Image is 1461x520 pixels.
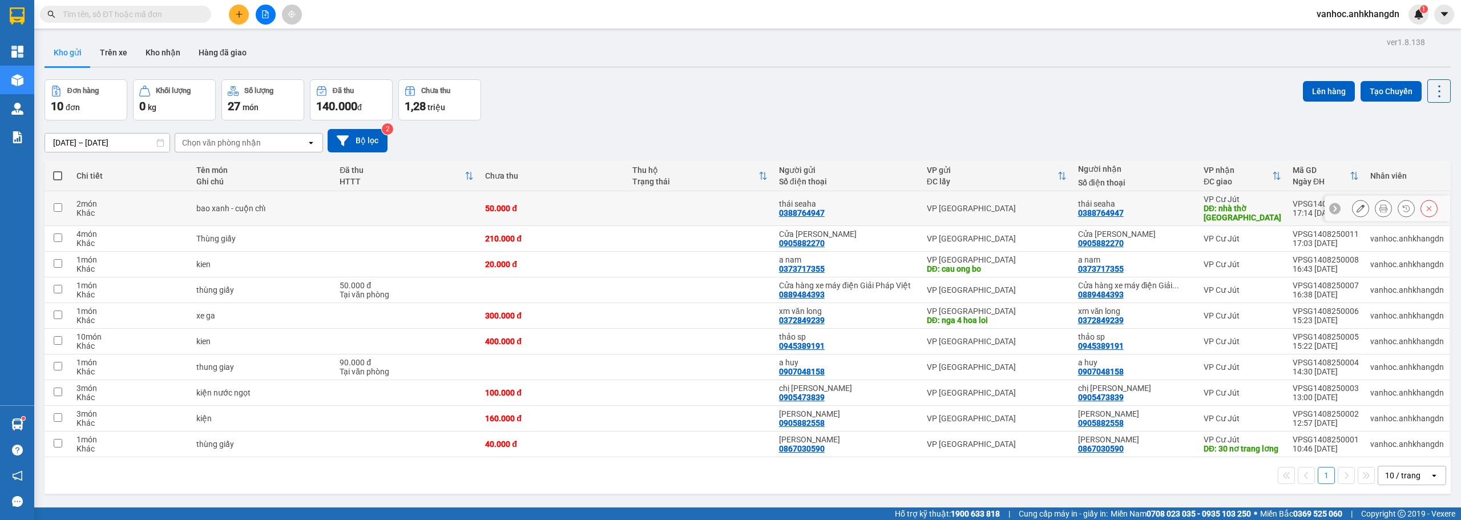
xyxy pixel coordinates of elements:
span: 140.000 [316,99,357,113]
div: Tên món [196,166,328,175]
div: VPSG1408250004 [1293,358,1359,367]
div: Khác [76,393,185,402]
span: file-add [261,10,269,18]
strong: 0369 525 060 [1293,509,1342,518]
div: xe ga [196,311,328,320]
div: Chưa thu [485,171,620,180]
div: a nam [779,255,915,264]
div: 1 món [76,358,185,367]
div: 0905473839 [1078,393,1124,402]
button: aim [282,5,302,25]
sup: 2 [382,123,393,135]
div: a nam [1078,255,1192,264]
div: 0945389191 [1078,341,1124,350]
button: Chưa thu1,28 triệu [398,79,481,120]
div: 17:03 [DATE] [1293,239,1359,248]
div: 2 món [76,199,185,208]
div: 4 món [76,229,185,239]
div: Cửa Hàng Ngọc Châu [779,229,915,239]
span: | [1351,507,1353,520]
div: Ghi chú [196,177,328,186]
div: VPSG1408250001 [1293,435,1359,444]
div: 0889484393 [1078,290,1124,299]
div: 17:14 [DATE] [1293,208,1359,217]
div: Trạng thái [632,177,758,186]
div: 10 / trang [1385,470,1420,481]
div: a huy [1078,358,1192,367]
div: VP [GEOGRAPHIC_DATA] [927,255,1067,264]
div: 0373717355 [1078,264,1124,273]
div: Nhân viên [1370,171,1444,180]
span: plus [235,10,243,18]
div: Khác [76,208,185,217]
img: logo-vxr [10,7,25,25]
div: chị ri [1078,384,1192,393]
div: 10:46 [DATE] [1293,444,1359,453]
div: Người nhận [1078,164,1192,174]
div: Chi tiết [76,171,185,180]
div: 0372849239 [1078,316,1124,325]
th: Toggle SortBy [334,161,479,191]
div: 15:23 [DATE] [1293,316,1359,325]
div: VPSG1408250002 [1293,409,1359,418]
th: Toggle SortBy [1198,161,1287,191]
div: 0905882270 [779,239,825,248]
div: vanhoc.anhkhangdn [1370,362,1444,372]
div: 0905473839 [779,393,825,402]
div: VP Cư Jút [1204,234,1281,243]
div: 1 món [76,307,185,316]
div: 12:57 [DATE] [1293,418,1359,428]
div: kiện nước ngọt [196,388,328,397]
div: vanhoc.anhkhangdn [1370,260,1444,269]
span: question-circle [12,445,23,455]
span: | [1008,507,1010,520]
div: Số điện thoại [779,177,915,186]
div: VP Cư Jút [1204,414,1281,423]
div: VP [GEOGRAPHIC_DATA] [927,388,1067,397]
div: thảo sp [1078,332,1192,341]
div: 0905882558 [779,418,825,428]
th: Toggle SortBy [921,161,1072,191]
span: triệu [427,103,445,112]
span: message [12,496,23,507]
div: kiện [196,414,328,423]
div: Khác [76,367,185,376]
div: VP [GEOGRAPHIC_DATA] [927,204,1067,213]
div: 100.000 đ [485,388,620,397]
sup: 1 [1420,5,1428,13]
div: vanhoc.anhkhangdn [1370,311,1444,320]
div: 10 món [76,332,185,341]
div: VP [GEOGRAPHIC_DATA] [927,307,1067,316]
div: Chọn văn phòng nhận [182,137,261,148]
div: VPSG1408250012 [1293,199,1359,208]
div: ĐC giao [1204,177,1272,186]
div: vanhoc.anhkhangdn [1370,388,1444,397]
div: VP [GEOGRAPHIC_DATA] [927,440,1067,449]
div: 0867030590 [1078,444,1124,453]
div: DĐ: nga 4 hoa loi [927,316,1067,325]
div: 1 món [76,255,185,264]
span: Cung cấp máy in - giấy in: [1019,507,1108,520]
div: DĐ: nhà thờ phúc bình qlo14 [1204,204,1281,222]
div: VPSG1408250006 [1293,307,1359,316]
div: thùng giấy [196,285,328,295]
div: 0388764947 [779,208,825,217]
div: Tại văn phòng [340,290,474,299]
div: Thu hộ [632,166,758,175]
div: Người gửi [779,166,915,175]
div: 3 món [76,384,185,393]
div: Cửa Hàng Ngọc Châu [1078,229,1192,239]
div: VP Cư Jút [1204,195,1281,204]
span: Miền Nam [1111,507,1251,520]
div: thái seaha [779,199,915,208]
div: VPSG1408250007 [1293,281,1359,290]
div: Mỹ Vân [779,435,915,444]
div: 50.000 đ [485,204,620,213]
div: Đã thu [340,166,465,175]
div: vanhoc.anhkhangdn [1370,440,1444,449]
div: VP [GEOGRAPHIC_DATA] [927,337,1067,346]
div: vanhoc.anhkhangdn [1370,414,1444,423]
div: VP nhận [1204,166,1272,175]
div: 210.000 đ [485,234,620,243]
div: Đơn hàng [67,87,99,95]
